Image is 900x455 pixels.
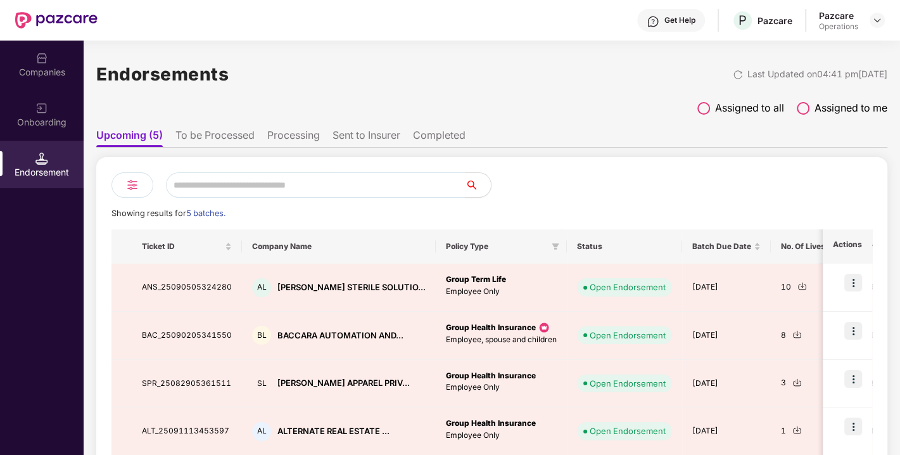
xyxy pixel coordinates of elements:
[781,377,825,389] div: 3
[538,321,550,334] img: icon
[567,229,682,264] th: Status
[446,371,536,380] b: Group Health Insurance
[590,377,666,390] div: Open Endorsement
[252,422,271,441] div: AL
[781,281,825,293] div: 10
[792,425,802,435] img: svg+xml;base64,PHN2ZyBpZD0iRG93bmxvYWQtMjR4MjQiIHhtbG5zPSJodHRwOi8vd3d3LnczLm9yZy8yMDAwL3N2ZyIgd2...
[446,323,536,332] b: Group Health Insurance
[446,274,506,284] b: Group Term Life
[682,360,771,408] td: [DATE]
[35,152,48,165] img: svg+xml;base64,PHN2ZyB3aWR0aD0iMTQuNSIgaGVpZ2h0PSIxNC41IiB2aWV3Qm94PSIwIDAgMTYgMTYiIGZpbGw9Im5vbm...
[446,381,557,394] p: Employee Only
[747,67,887,81] div: Last Updated on 04:41 pm[DATE]
[715,100,784,116] span: Assigned to all
[590,281,666,293] div: Open Endorsement
[872,15,882,25] img: svg+xml;base64,PHN2ZyBpZD0iRHJvcGRvd24tMzJ4MzIiIHhtbG5zPSJodHRwOi8vd3d3LnczLm9yZy8yMDAwL3N2ZyIgd2...
[277,330,403,342] div: BACCARA AUTOMATION AND...
[823,229,872,264] th: Actions
[96,129,163,147] li: Upcoming (5)
[446,241,547,252] span: Policy Type
[844,274,862,292] img: icon
[446,430,557,442] p: Employee Only
[132,360,242,408] td: SPR_25082905361511
[125,177,140,193] img: svg+xml;base64,PHN2ZyB4bWxucz0iaHR0cDovL3d3dy53My5vcmcvMjAwMC9zdmciIHdpZHRoPSIyNCIgaGVpZ2h0PSIyNC...
[446,418,536,428] b: Group Health Insurance
[132,312,242,360] td: BAC_25090205341550
[465,172,491,198] button: search
[738,13,747,28] span: P
[242,229,436,264] th: Company Name
[590,425,666,437] div: Open Endorsement
[333,129,400,147] li: Sent to Insurer
[757,15,792,27] div: Pazcare
[819,22,858,32] div: Operations
[277,377,410,389] div: [PERSON_NAME] APPAREL PRIV...
[267,129,320,147] li: Processing
[549,239,562,254] span: filter
[844,370,862,388] img: icon
[132,229,242,264] th: Ticket ID
[682,312,771,360] td: [DATE]
[844,418,862,435] img: icon
[682,264,771,312] td: [DATE]
[35,52,48,65] img: svg+xml;base64,PHN2ZyBpZD0iQ29tcGFuaWVzIiB4bWxucz0iaHR0cDovL3d3dy53My5vcmcvMjAwMC9zdmciIHdpZHRoPS...
[664,15,695,25] div: Get Help
[413,129,466,147] li: Completed
[277,425,390,437] div: ALTERNATE REAL ESTATE ...
[552,243,559,250] span: filter
[771,229,835,264] th: No. Of Lives
[792,378,802,387] img: svg+xml;base64,PHN2ZyBpZD0iRG93bmxvYWQtMjR4MjQiIHhtbG5zPSJodHRwOi8vd3d3LnczLm9yZy8yMDAwL3N2ZyIgd2...
[446,334,557,346] p: Employee, spouse and children
[142,241,222,252] span: Ticket ID
[819,10,858,22] div: Pazcare
[733,70,743,80] img: svg+xml;base64,PHN2ZyBpZD0iUmVsb2FkLTMyeDMyIiB4bWxucz0iaHR0cDovL3d3dy53My5vcmcvMjAwMC9zdmciIHdpZH...
[792,330,802,339] img: svg+xml;base64,PHN2ZyBpZD0iRG93bmxvYWQtMjR4MjQiIHhtbG5zPSJodHRwOi8vd3d3LnczLm9yZy8yMDAwL3N2ZyIgd2...
[175,129,255,147] li: To be Processed
[682,229,771,264] th: Batch Due Date
[692,241,751,252] span: Batch Due Date
[252,278,271,297] div: AL
[446,286,557,298] p: Employee Only
[35,102,48,115] img: svg+xml;base64,PHN2ZyB3aWR0aD0iMjAiIGhlaWdodD0iMjAiIHZpZXdCb3g9IjAgMCAyMCAyMCIgZmlsbD0ibm9uZSIgeG...
[186,208,225,218] span: 5 batches.
[465,180,491,190] span: search
[647,15,659,28] img: svg+xml;base64,PHN2ZyBpZD0iSGVscC0zMngzMiIgeG1sbnM9Imh0dHA6Ly93d3cudzMub3JnLzIwMDAvc3ZnIiB3aWR0aD...
[781,425,825,437] div: 1
[277,281,426,293] div: [PERSON_NAME] STERILE SOLUTIO...
[15,12,98,29] img: New Pazcare Logo
[252,374,271,393] div: SL
[132,264,242,312] td: ANS_25090505324280
[797,281,807,291] img: svg+xml;base64,PHN2ZyBpZD0iRG93bmxvYWQtMjR4MjQiIHhtbG5zPSJodHRwOi8vd3d3LnczLm9yZy8yMDAwL3N2ZyIgd2...
[781,330,825,342] div: 8
[814,100,887,116] span: Assigned to me
[111,208,225,218] span: Showing results for
[252,326,271,345] div: BL
[844,322,862,340] img: icon
[590,329,666,342] div: Open Endorsement
[96,60,229,88] h1: Endorsements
